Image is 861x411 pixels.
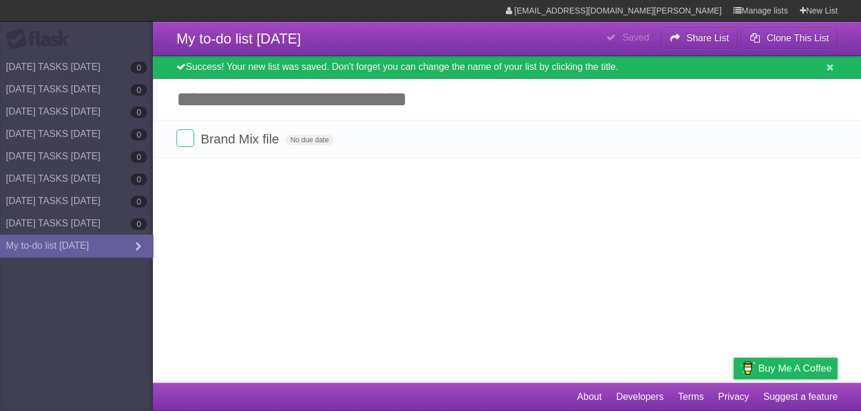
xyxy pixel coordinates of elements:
[131,62,147,73] b: 0
[131,151,147,163] b: 0
[6,29,76,50] div: Flask
[131,218,147,230] b: 0
[131,129,147,141] b: 0
[740,28,837,49] button: Clone This List
[686,33,729,43] b: Share List
[733,357,837,379] a: Buy me a coffee
[153,56,861,79] div: Success! Your new list was saved. Don't forget you can change the name of your list by clicking t...
[758,358,832,379] span: Buy me a coffee
[739,358,755,378] img: Buy me a coffee
[622,32,649,42] b: Saved
[763,386,837,408] a: Suggest a feature
[286,135,333,145] span: No due date
[131,106,147,118] b: 0
[131,196,147,208] b: 0
[616,386,663,408] a: Developers
[660,28,738,49] button: Share List
[718,386,749,408] a: Privacy
[766,33,829,43] b: Clone This List
[678,386,704,408] a: Terms
[201,132,282,146] span: Brand Mix file
[176,129,194,147] label: Done
[131,84,147,96] b: 0
[176,31,301,46] span: My to-do list [DATE]
[131,173,147,185] b: 0
[577,386,602,408] a: About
